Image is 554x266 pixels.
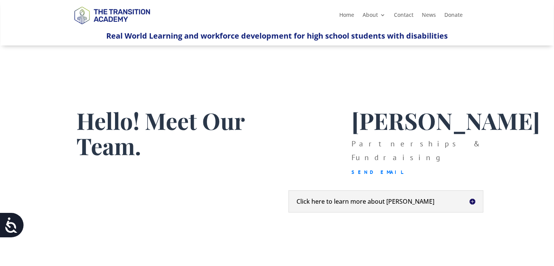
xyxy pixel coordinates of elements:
a: Send Email [352,169,404,175]
h5: Click here to learn more about [PERSON_NAME] [296,198,475,204]
span: Hello! Meet Our Team. [76,105,245,161]
img: TTA Brand_TTA Primary Logo_Horizontal_Light BG [71,2,153,29]
span: Partnerships & Fundraising [352,139,480,162]
a: Home [339,12,354,21]
a: Donate [444,12,463,21]
a: Logo-Noticias [71,23,153,30]
span: Real World Learning and workforce development for high school students with disabilities [106,31,448,41]
a: News [422,12,436,21]
a: Contact [394,12,413,21]
span: [PERSON_NAME] [352,105,540,136]
a: About [363,12,386,21]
